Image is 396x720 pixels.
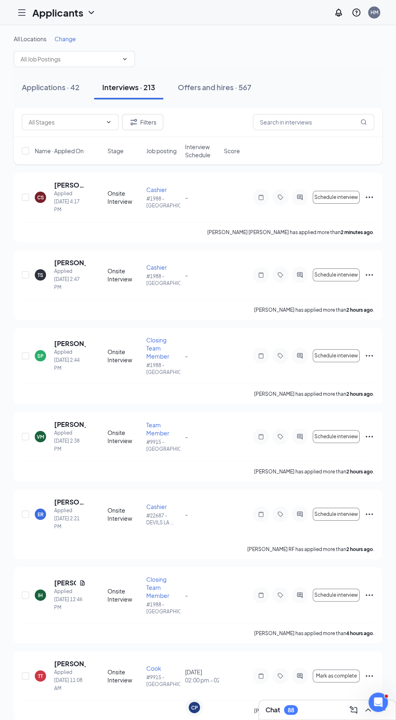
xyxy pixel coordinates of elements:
[146,421,169,437] span: Team Member
[38,673,43,680] div: TT
[314,272,358,278] span: Schedule interview
[364,270,374,280] svg: Ellipses
[107,587,141,603] div: Onsite Interview
[224,147,240,155] span: Score
[185,591,188,599] span: -
[122,56,128,62] svg: ChevronDown
[362,703,375,716] button: ChevronUp
[54,579,76,587] h5: [PERSON_NAME]
[146,186,167,193] span: Cashier
[146,273,180,287] p: #1988 - [GEOGRAPHIC_DATA]
[185,668,219,684] div: [DATE]
[313,508,360,521] button: Schedule interview
[295,272,305,278] svg: ActiveChat
[107,668,141,684] div: Onsite Interview
[363,705,373,715] svg: ChevronUp
[146,362,180,376] p: #1988 - [GEOGRAPHIC_DATA]
[107,147,124,155] span: Stage
[256,673,266,679] svg: Note
[276,272,285,278] svg: Tag
[256,592,266,598] svg: Note
[369,693,388,712] iframe: Intercom live chat
[32,6,83,19] h1: Applicants
[254,306,374,313] p: [PERSON_NAME] has applied more than .
[364,671,374,681] svg: Ellipses
[146,439,180,452] p: #9915 - [GEOGRAPHIC_DATA]
[38,592,43,599] div: IH
[54,181,86,190] h5: [PERSON_NAME] [PERSON_NAME]
[364,590,374,600] svg: Ellipses
[346,630,373,636] b: 4 hours ago
[146,601,180,615] p: #1988 - [GEOGRAPHIC_DATA]
[295,673,305,679] svg: ActiveChat
[22,82,80,92] div: Applications · 42
[54,348,86,372] div: Applied [DATE] 2:44 PM
[341,229,373,235] b: 2 minutes ago
[346,391,373,397] b: 2 hours ago
[254,630,374,637] p: [PERSON_NAME] has applied more than .
[185,511,188,518] span: -
[79,580,86,586] svg: Document
[107,189,141,205] div: Onsite Interview
[54,339,86,348] h5: [PERSON_NAME]
[313,268,360,281] button: Schedule interview
[17,8,27,17] svg: Hamburger
[295,511,305,517] svg: ActiveChat
[185,676,219,684] span: 02:00 pm - 02:30 pm
[364,351,374,361] svg: Ellipses
[185,433,188,440] span: -
[54,267,86,291] div: Applied [DATE] 2:47 PM
[146,503,167,510] span: Cashier
[54,429,86,453] div: Applied [DATE] 2:38 PM
[254,391,374,397] p: [PERSON_NAME] has applied more than .
[107,429,141,445] div: Onsite Interview
[122,114,163,130] button: Filter Filters
[265,705,280,714] h3: Chat
[207,229,374,236] p: [PERSON_NAME] [PERSON_NAME] has applied more than .
[256,353,266,359] svg: Note
[146,264,167,271] span: Cashier
[191,704,198,711] div: CP
[360,119,367,125] svg: MagnifyingGlass
[314,434,358,439] span: Schedule interview
[107,348,141,364] div: Onsite Interview
[295,194,305,201] svg: ActiveChat
[54,668,86,693] div: Applied [DATE] 11:08 AM
[313,589,360,602] button: Schedule interview
[247,546,374,553] p: [PERSON_NAME] RF has applied more than .
[256,272,266,278] svg: Note
[256,194,266,201] svg: Note
[146,576,169,599] span: Closing Team Member
[54,659,86,668] h5: [PERSON_NAME]
[346,307,373,313] b: 2 hours ago
[314,511,358,517] span: Schedule interview
[54,190,86,214] div: Applied [DATE] 4:17 PM
[276,592,285,598] svg: Tag
[316,673,357,679] span: Mark as complete
[185,271,188,279] span: -
[352,8,361,17] svg: QuestionInfo
[38,511,44,518] div: ER
[371,9,378,16] div: HM
[185,352,188,359] span: -
[313,669,360,682] button: Mark as complete
[276,673,285,679] svg: Tag
[334,8,343,17] svg: Notifications
[129,117,139,127] svg: Filter
[55,35,76,42] span: Change
[35,147,84,155] span: Name · Applied On
[314,194,358,200] span: Schedule interview
[37,433,44,440] div: VM
[313,430,360,443] button: Schedule interview
[178,82,251,92] div: Offers and hires · 567
[54,587,86,612] div: Applied [DATE] 12:46 PM
[146,336,169,360] span: Closing Team Member
[146,674,180,688] p: #9915 - [GEOGRAPHIC_DATA]
[295,433,305,440] svg: ActiveChat
[37,353,44,359] div: SP
[146,665,161,672] span: Cook
[29,118,102,127] input: All Stages
[364,432,374,441] svg: Ellipses
[54,420,86,429] h5: [PERSON_NAME]
[146,512,180,526] p: #22687 - DEVILS LA ...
